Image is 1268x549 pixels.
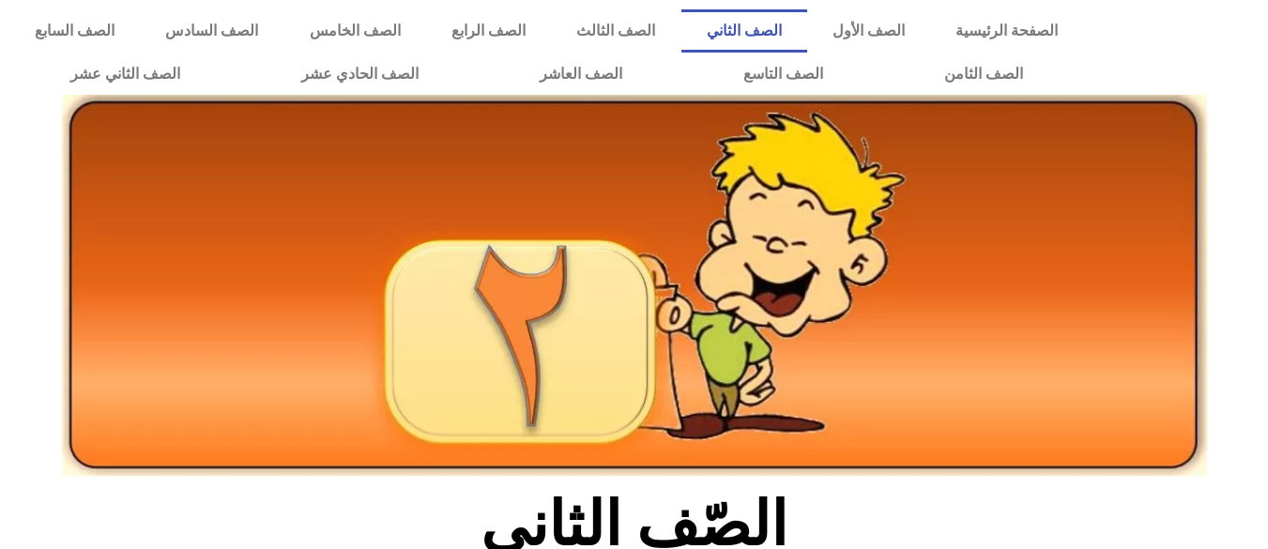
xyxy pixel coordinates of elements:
[551,9,680,53] a: الصف الثالث
[140,9,283,53] a: الصف السادس
[9,53,240,96] a: الصف الثاني عشر
[9,9,140,53] a: الصف السابع
[284,9,426,53] a: الصف الخامس
[883,53,1083,96] a: الصف الثامن
[682,53,883,96] a: الصف التاسع
[240,53,479,96] a: الصف الحادي عشر
[479,53,682,96] a: الصف العاشر
[426,9,551,53] a: الصف الرابع
[930,9,1083,53] a: الصفحة الرئيسية
[681,9,807,53] a: الصف الثاني
[807,9,930,53] a: الصف الأول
